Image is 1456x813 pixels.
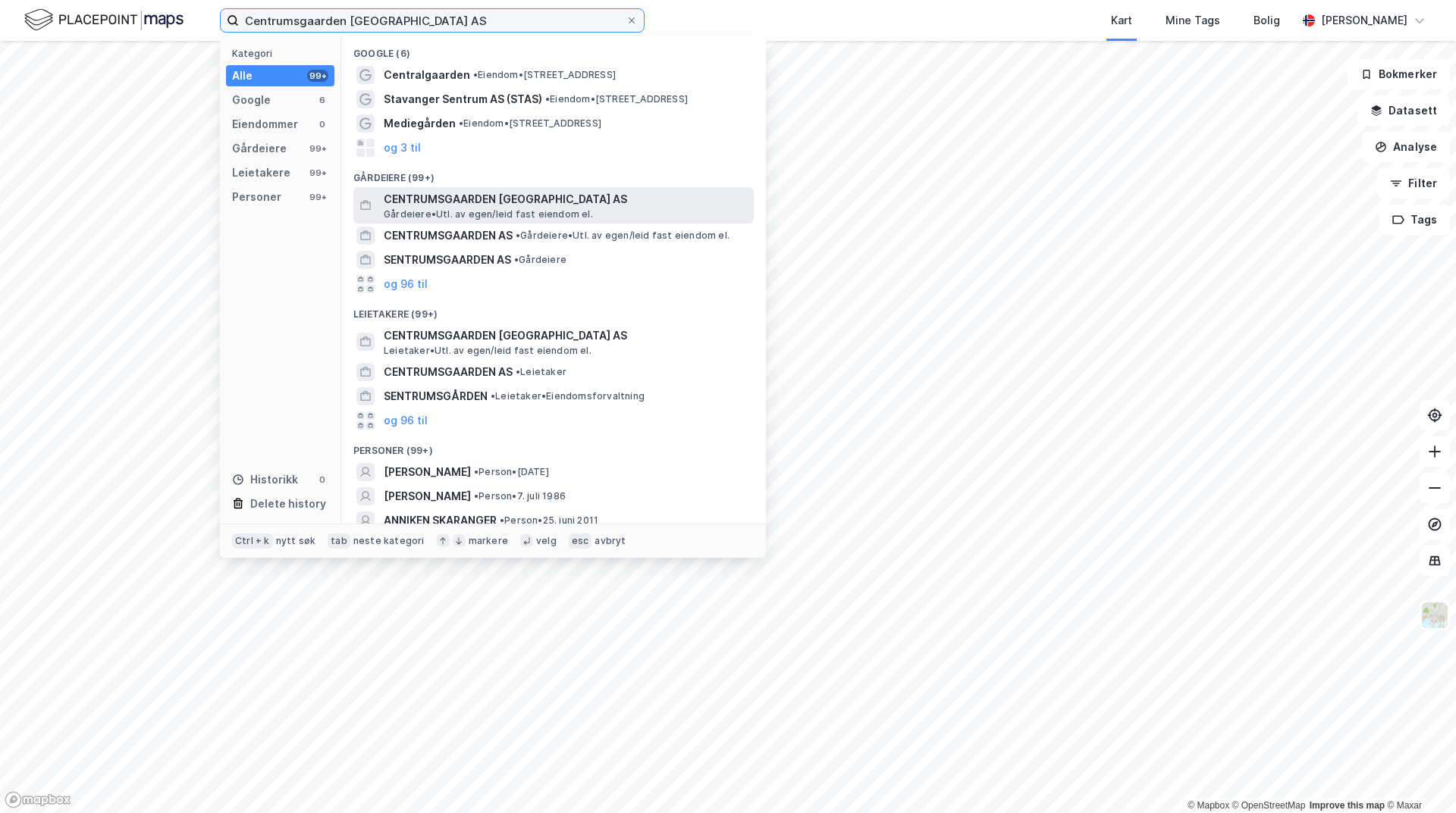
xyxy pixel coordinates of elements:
[232,533,273,549] div: Ctrl + k
[500,514,598,527] span: Person • 25. juni 2011
[384,363,513,381] span: CENTRUMSGAARDEN AS
[1357,95,1450,126] button: Datasett
[384,90,542,108] span: Stavanger Sentrum AS (STAS)
[516,230,730,242] span: Gårdeiere • Utl. av egen/leid fast eiendom el.
[1380,740,1456,813] div: Kontrollprogram for chat
[1166,11,1220,30] div: Mine Tags
[384,66,470,84] span: Centralgaarden
[1188,800,1229,811] a: Mapbox
[459,117,601,130] span: Eiendom • [STREET_ADDRESS]
[232,48,334,59] div: Kategori
[5,791,71,808] a: Mapbox homepage
[1420,601,1449,630] img: Z
[307,142,328,155] div: 99+
[384,463,471,481] span: [PERSON_NAME]
[384,411,428,430] button: og 96 til
[307,191,328,203] div: 99+
[514,254,519,265] span: •
[1348,59,1450,89] button: Bokmerker
[1321,11,1407,30] div: [PERSON_NAME]
[595,535,626,547] div: avbryt
[307,70,328,82] div: 99+
[1111,11,1132,30] div: Kart
[474,490,566,502] span: Person • 7. juli 1986
[384,511,497,530] span: ANNIKEN SKARANGER
[316,94,328,106] div: 6
[1232,800,1306,811] a: OpenStreetMap
[239,9,626,32] input: Søk på adresse, matrikkel, gårdeiere, leietakere eller personer
[516,366,566,378] span: Leietaker
[469,535,508,547] div: markere
[316,474,328,486] div: 0
[474,466,479,477] span: •
[24,7,184,33] img: logo.f888ab2527a4732fd821a326f86c7f29.svg
[341,296,766,324] div: Leietakere (99+)
[1379,205,1450,235] button: Tags
[384,114,456,133] span: Mediegården
[1254,11,1280,30] div: Bolig
[232,91,271,109] div: Google
[1310,800,1385,811] a: Improve this map
[1377,168,1450,199] button: Filter
[232,164,290,182] div: Leietakere
[459,117,463,129] span: •
[341,36,766,63] div: Google (6)
[341,160,766,187] div: Gårdeiere (99+)
[569,533,592,549] div: esc
[232,188,281,206] div: Personer
[491,390,495,402] span: •
[473,69,616,81] span: Eiendom • [STREET_ADDRESS]
[384,227,513,245] span: CENTRUMSGAARDEN AS
[384,139,421,157] button: og 3 til
[1362,132,1450,162] button: Analyse
[491,390,645,402] span: Leietaker • Eiendomsforvaltning
[516,366,520,377] span: •
[316,118,328,130] div: 0
[384,487,471,505] span: [PERSON_NAME]
[250,495,326,513] div: Delete history
[276,535,316,547] div: nytt søk
[536,535,557,547] div: velg
[514,254,566,266] span: Gårdeiere
[384,190,748,208] span: CENTRUMSGAARDEN [GEOGRAPHIC_DATA] AS
[545,93,688,105] span: Eiendom • [STREET_ADDRESS]
[384,327,748,345] span: CENTRUMSGAARDEN [GEOGRAPHIC_DATA] AS
[307,167,328,179] div: 99+
[353,535,425,547] div: neste kategori
[384,345,591,357] span: Leietaker • Utl. av egen/leid fast eiendom el.
[545,93,550,105] span: •
[341,433,766,460] div: Personer (99+)
[500,514,504,526] span: •
[328,533,350,549] div: tab
[384,251,511,269] span: SENTRUMSGAARDEN AS
[516,230,520,241] span: •
[474,490,479,502] span: •
[384,387,488,405] span: SENTRUMSGÅRDEN
[232,471,298,489] div: Historikk
[232,115,298,133] div: Eiendommer
[232,139,287,158] div: Gårdeiere
[232,67,253,85] div: Alle
[473,69,478,80] span: •
[474,466,549,478] span: Person • [DATE]
[1380,740,1456,813] iframe: Chat Widget
[384,275,428,293] button: og 96 til
[384,208,593,220] span: Gårdeiere • Utl. av egen/leid fast eiendom el.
